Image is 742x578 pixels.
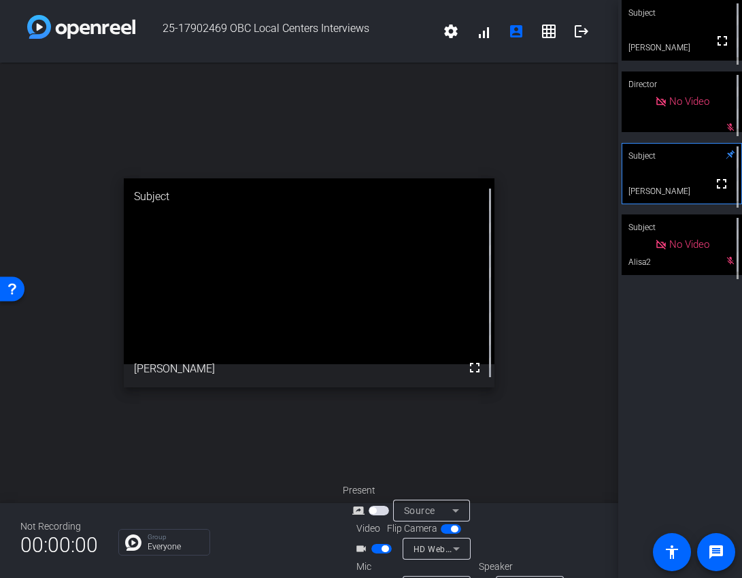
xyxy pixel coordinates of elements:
mat-icon: fullscreen [713,176,730,192]
span: Flip Camera [387,521,437,536]
span: 25-17902469 OBC Local Centers Interviews [135,15,435,48]
mat-icon: account_box [508,23,524,39]
mat-icon: accessibility [664,544,680,560]
span: HD Webcam C615 (046d:082c) [414,543,537,554]
span: 00:00:00 [20,528,98,562]
div: Present [343,483,479,498]
mat-icon: screen_share_outline [352,502,369,519]
div: Mic [343,560,479,574]
div: Subject [622,143,742,169]
span: No Video [669,238,709,251]
span: Source [404,505,435,516]
button: signal_cellular_alt [467,15,500,48]
p: Everyone [148,543,203,551]
mat-icon: settings [443,23,459,39]
img: Chat Icon [125,534,141,551]
mat-icon: grid_on [541,23,557,39]
mat-icon: fullscreen [467,359,483,376]
mat-icon: message [708,544,724,560]
p: Group [148,534,203,541]
img: white-gradient.svg [27,15,135,39]
mat-icon: videocam_outline [355,541,371,557]
span: Video [356,521,380,536]
div: Speaker [479,560,560,574]
mat-icon: logout [573,23,590,39]
div: Subject [622,214,742,240]
div: Not Recording [20,519,98,534]
mat-icon: fullscreen [714,33,730,49]
span: No Video [669,95,709,108]
div: Director [622,71,742,97]
div: Subject [124,178,494,215]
